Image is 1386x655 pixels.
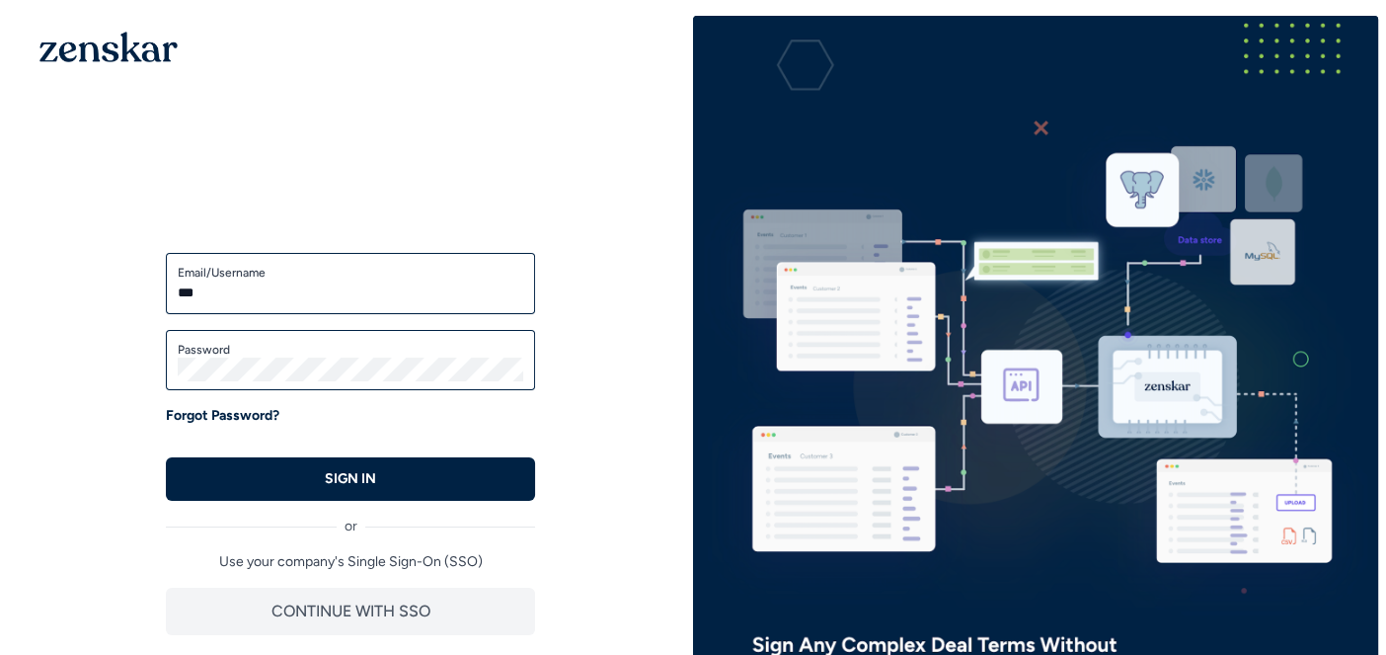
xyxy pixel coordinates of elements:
label: Email/Username [178,265,523,281]
a: Forgot Password? [166,406,279,426]
button: SIGN IN [166,457,535,501]
button: CONTINUE WITH SSO [166,588,535,635]
img: 1OGAJ2xQqyY4LXKgY66KYq0eOWRCkrZdAb3gUhuVAqdWPZE9SRJmCz+oDMSn4zDLXe31Ii730ItAGKgCKgCCgCikA4Av8PJUP... [39,32,178,62]
label: Password [178,342,523,358]
p: SIGN IN [325,469,376,489]
div: or [166,501,535,536]
p: Use your company's Single Sign-On (SSO) [166,552,535,572]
